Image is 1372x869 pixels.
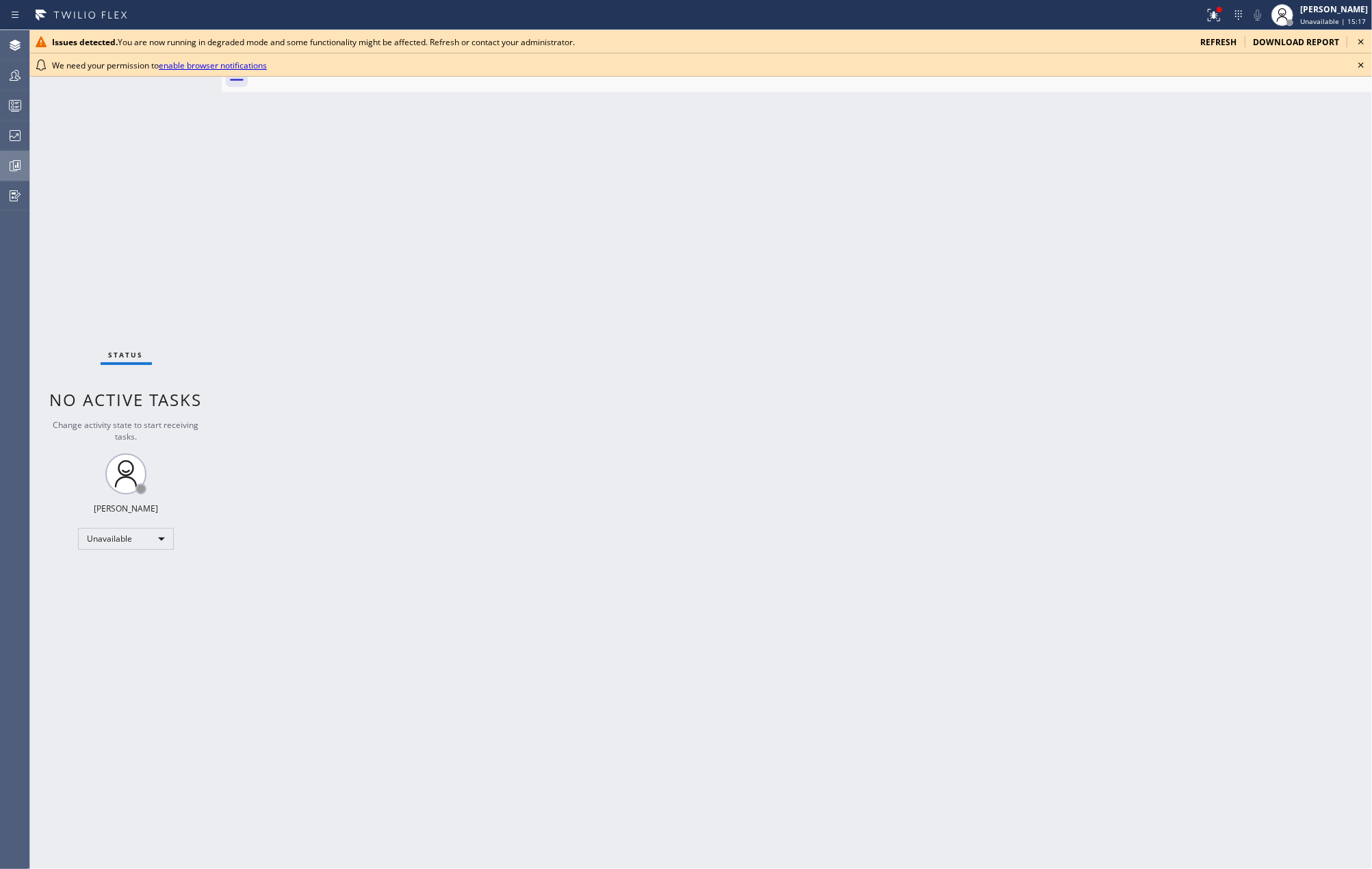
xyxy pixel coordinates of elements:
[94,503,158,514] div: [PERSON_NAME]
[1253,36,1339,48] span: download report
[159,60,267,71] a: enable browser notifications
[1200,36,1237,48] span: refresh
[52,60,267,71] span: We need your permission to
[1300,16,1366,26] span: Unavailable | 15:17
[52,36,1189,48] div: You are now running in degraded mode and some functionality might be affected. Refresh or contact...
[53,419,199,442] span: Change activity state to start receiving tasks.
[52,36,118,48] b: Issues detected.
[1248,5,1267,25] button: Mute
[50,388,203,411] span: No active tasks
[1300,3,1368,15] div: [PERSON_NAME]
[109,350,144,360] span: Status
[78,528,174,550] div: Unavailable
